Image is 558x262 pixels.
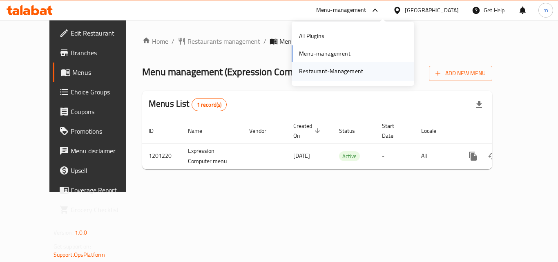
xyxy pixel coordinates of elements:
[53,161,143,180] a: Upsell
[71,126,136,136] span: Promotions
[142,63,317,81] span: Menu management ( Expression Computer )
[53,180,143,200] a: Coverage Report
[339,152,360,161] span: Active
[54,227,74,238] span: Version:
[187,36,260,46] span: Restaurants management
[71,48,136,58] span: Branches
[142,143,181,169] td: 1201220
[72,67,136,77] span: Menus
[53,102,143,121] a: Coupons
[293,150,310,161] span: [DATE]
[405,6,459,15] div: [GEOGRAPHIC_DATA]
[71,107,136,116] span: Coupons
[71,28,136,38] span: Edit Restaurant
[71,205,136,215] span: Grocery Checklist
[249,126,277,136] span: Vendor
[263,36,266,46] li: /
[435,68,486,78] span: Add New Menu
[53,200,143,219] a: Grocery Checklist
[53,121,143,141] a: Promotions
[149,126,164,136] span: ID
[54,249,105,260] a: Support.OpsPlatform
[415,143,457,169] td: All
[299,67,363,76] div: Restaurant-Management
[53,63,143,82] a: Menus
[192,101,227,109] span: 1 record(s)
[279,36,298,46] span: Menus
[53,43,143,63] a: Branches
[457,119,548,143] th: Actions
[142,119,548,169] table: enhanced table
[339,126,366,136] span: Status
[188,126,213,136] span: Name
[181,143,243,169] td: Expression Computer menu
[71,87,136,97] span: Choice Groups
[142,36,168,46] a: Home
[483,146,502,166] button: Change Status
[316,5,366,15] div: Menu-management
[54,241,91,252] span: Get support on:
[178,36,260,46] a: Restaurants management
[71,166,136,175] span: Upsell
[293,121,323,141] span: Created On
[71,146,136,156] span: Menu disclaimer
[382,121,405,141] span: Start Date
[463,146,483,166] button: more
[543,6,548,15] span: m
[75,227,87,238] span: 1.0.0
[71,185,136,195] span: Coverage Report
[429,66,492,81] button: Add New Menu
[421,126,447,136] span: Locale
[53,23,143,43] a: Edit Restaurant
[149,98,227,111] h2: Menus List
[375,143,415,169] td: -
[172,36,174,46] li: /
[469,95,489,114] div: Export file
[299,31,324,40] div: All Plugins
[192,98,227,111] div: Total records count
[53,82,143,102] a: Choice Groups
[53,141,143,161] a: Menu disclaimer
